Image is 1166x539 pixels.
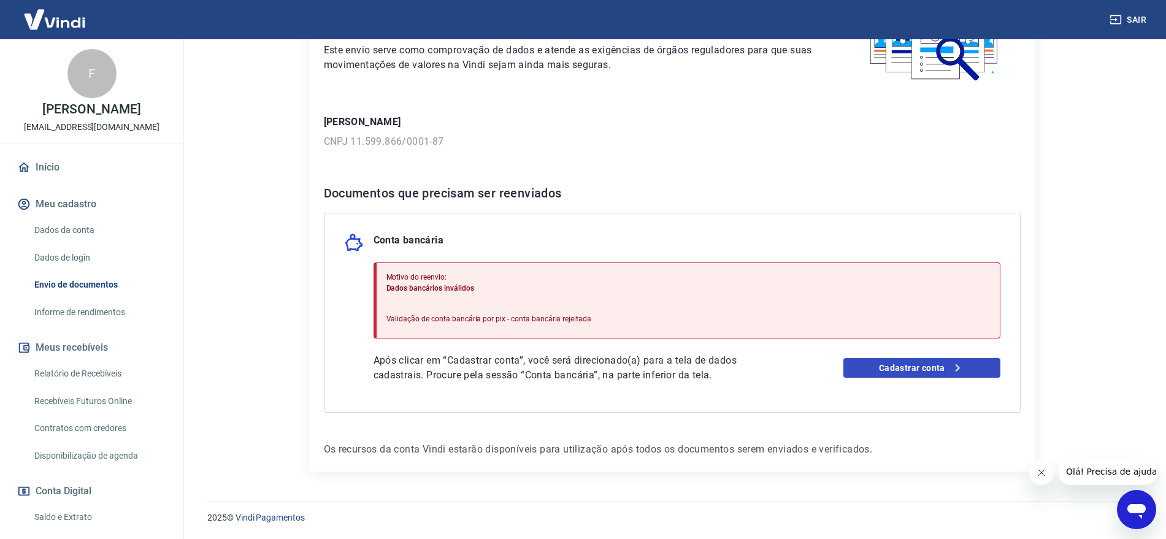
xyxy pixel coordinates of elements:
[324,183,1021,203] h6: Documentos que precisam ser reenviados
[29,300,169,325] a: Informe de rendimentos
[843,358,1000,378] a: Cadastrar conta
[324,43,820,72] p: Este envio serve como comprovação de dados e atende as exigências de órgãos reguladores para que ...
[324,134,1021,149] p: CNPJ 11.599.866/0001-87
[15,191,169,218] button: Meu cadastro
[1029,461,1054,485] iframe: Fechar mensagem
[15,1,94,38] img: Vindi
[1107,9,1151,31] button: Sair
[29,361,169,386] a: Relatório de Recebíveis
[29,416,169,441] a: Contratos com credores
[29,505,169,530] a: Saldo e Extrato
[374,233,444,253] p: Conta bancária
[7,9,103,18] span: Olá! Precisa de ajuda?
[15,334,169,361] button: Meus recebíveis
[29,443,169,468] a: Disponibilização de agenda
[344,233,364,253] img: money_pork.0c50a358b6dafb15dddc3eea48f23780.svg
[386,284,474,292] span: Dados bancários inválidos
[324,115,1021,129] p: [PERSON_NAME]
[386,313,592,324] p: Validação de conta bancária por pix - conta bancária rejeitada
[29,218,169,243] a: Dados da conta
[42,103,140,116] p: [PERSON_NAME]
[236,513,305,522] a: Vindi Pagamentos
[24,121,159,134] p: [EMAIL_ADDRESS][DOMAIN_NAME]
[29,245,169,270] a: Dados de login
[29,272,169,297] a: Envio de documentos
[15,478,169,505] button: Conta Digital
[1059,458,1156,485] iframe: Mensagem da empresa
[324,442,1021,457] p: Os recursos da conta Vindi estarão disponíveis para utilização após todos os documentos serem env...
[207,511,1137,524] p: 2025 ©
[374,353,781,383] p: Após clicar em “Cadastrar conta”, você será direcionado(a) para a tela de dados cadastrais. Procu...
[29,389,169,414] a: Recebíveis Futuros Online
[1117,490,1156,529] iframe: Botão para abrir a janela de mensagens
[67,49,117,98] div: F
[15,154,169,181] a: Início
[386,272,592,283] p: Motivo do reenvio:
